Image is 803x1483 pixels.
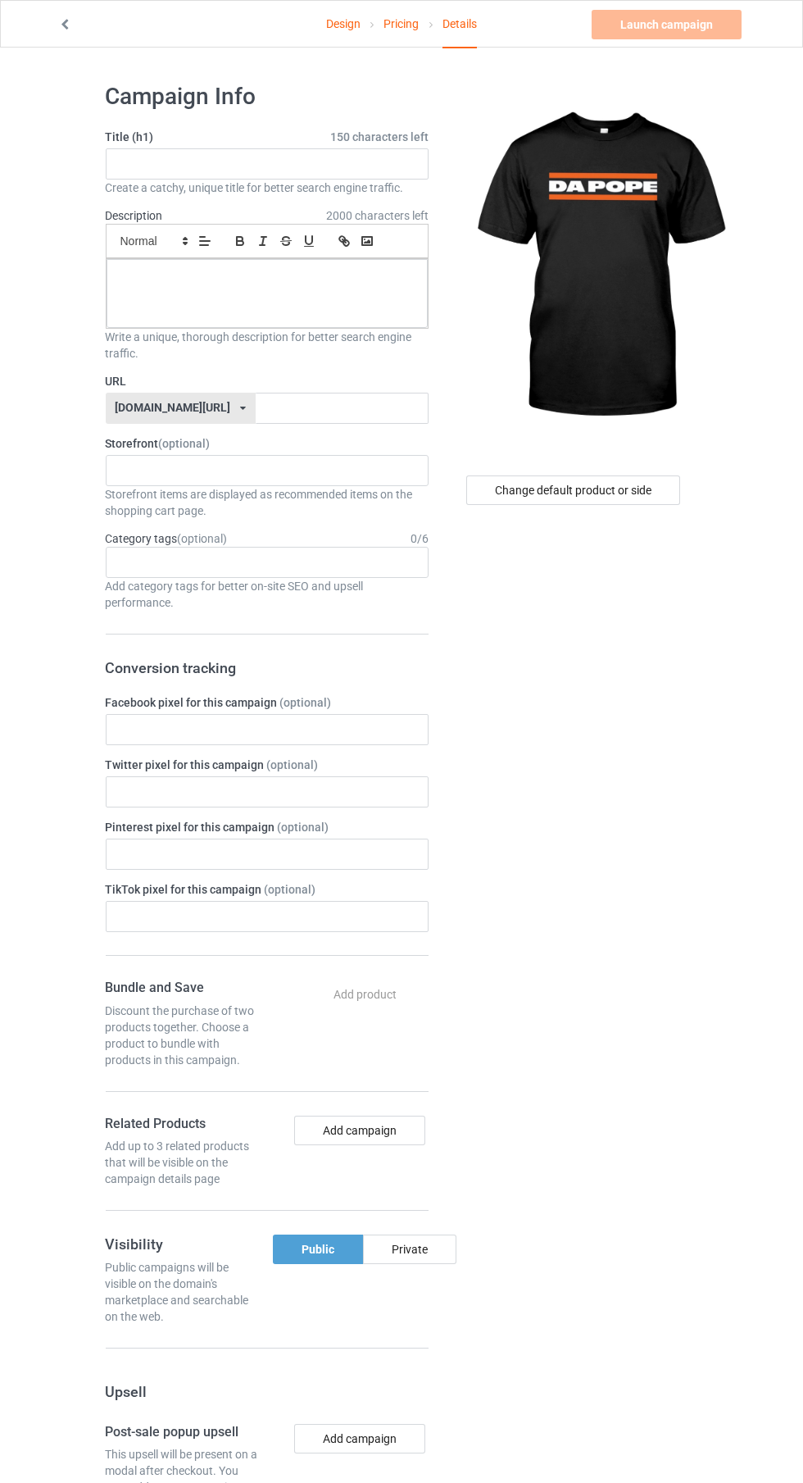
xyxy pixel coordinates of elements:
div: Public [273,1235,363,1264]
div: Discount the purchase of two products together. Choose a product to bundle with products in this ... [106,1003,261,1068]
button: Add campaign [294,1424,425,1453]
label: Pinterest pixel for this campaign [106,819,429,835]
span: (optional) [278,821,329,834]
div: [DOMAIN_NAME][URL] [115,402,230,413]
h4: Related Products [106,1116,261,1133]
label: Twitter pixel for this campaign [106,757,429,773]
label: Facebook pixel for this campaign [106,694,429,711]
span: (optional) [178,532,228,545]
a: Pricing [383,1,419,47]
div: Details [442,1,477,48]
span: 150 characters left [330,129,429,145]
label: Description [106,209,163,222]
span: (optional) [265,883,316,896]
div: Private [363,1235,456,1264]
div: Add category tags for better on-site SEO and upsell performance. [106,578,429,611]
h3: Upsell [106,1382,429,1401]
label: URL [106,373,429,389]
label: TikTok pixel for this campaign [106,881,429,898]
div: 0 / 6 [411,530,429,547]
div: Write a unique, thorough description for better search engine traffic. [106,329,429,362]
label: Title (h1) [106,129,429,145]
span: 2000 characters left [326,207,429,224]
label: Category tags [106,530,228,547]
h3: Visibility [106,1235,261,1253]
span: (optional) [267,758,319,771]
span: (optional) [280,696,332,709]
h4: Bundle and Save [106,980,261,997]
div: Change default product or side [466,475,680,505]
a: Design [326,1,361,47]
span: (optional) [159,437,211,450]
div: Add up to 3 related products that will be visible on the campaign details page [106,1138,261,1187]
div: Public campaigns will be visible on the domain's marketplace and searchable on the web. [106,1259,261,1325]
h1: Campaign Info [106,82,429,111]
h4: Post-sale popup upsell [106,1424,261,1441]
button: Add campaign [294,1116,425,1145]
label: Storefront [106,435,429,452]
div: Create a catchy, unique title for better search engine traffic. [106,180,429,196]
div: Storefront items are displayed as recommended items on the shopping cart page. [106,486,429,519]
h3: Conversion tracking [106,658,429,677]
